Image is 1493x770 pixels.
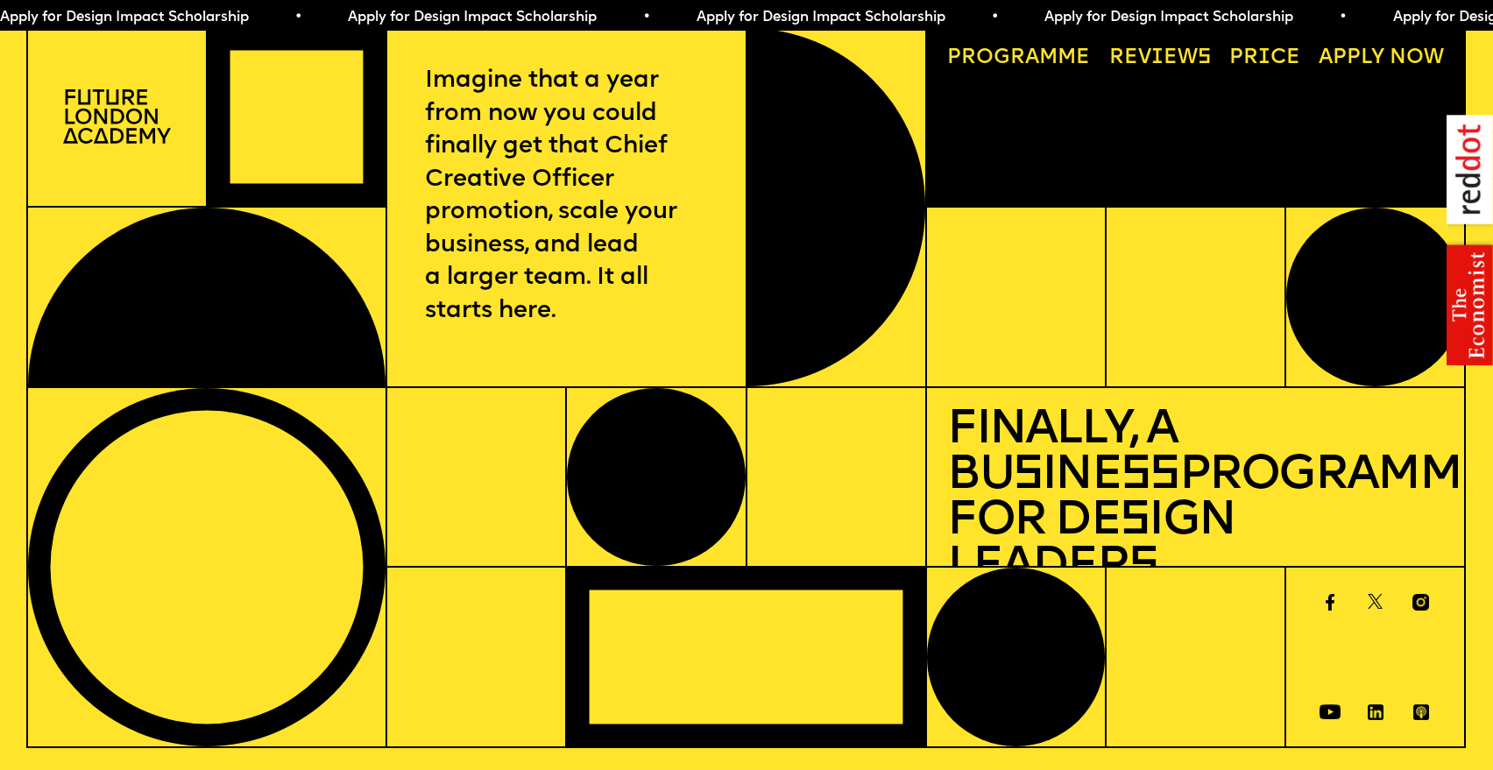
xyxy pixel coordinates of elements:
[1099,38,1221,79] a: Reviews
[1025,47,1039,68] span: a
[1120,498,1149,546] span: s
[1308,38,1454,79] a: Apply now
[642,11,650,25] span: •
[990,11,998,25] span: •
[1339,11,1347,25] span: •
[938,38,1101,79] a: Programme
[425,65,708,328] p: Imagine that a year from now you could finally get that Chief Creative Officer promotion, scale y...
[1121,452,1179,500] span: ss
[294,11,302,25] span: •
[947,408,1443,590] h1: Finally, a Bu ine Programme for De ign Leader
[1129,543,1157,591] span: s
[1219,38,1311,79] a: Price
[1013,452,1042,500] span: s
[1319,47,1333,68] span: A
